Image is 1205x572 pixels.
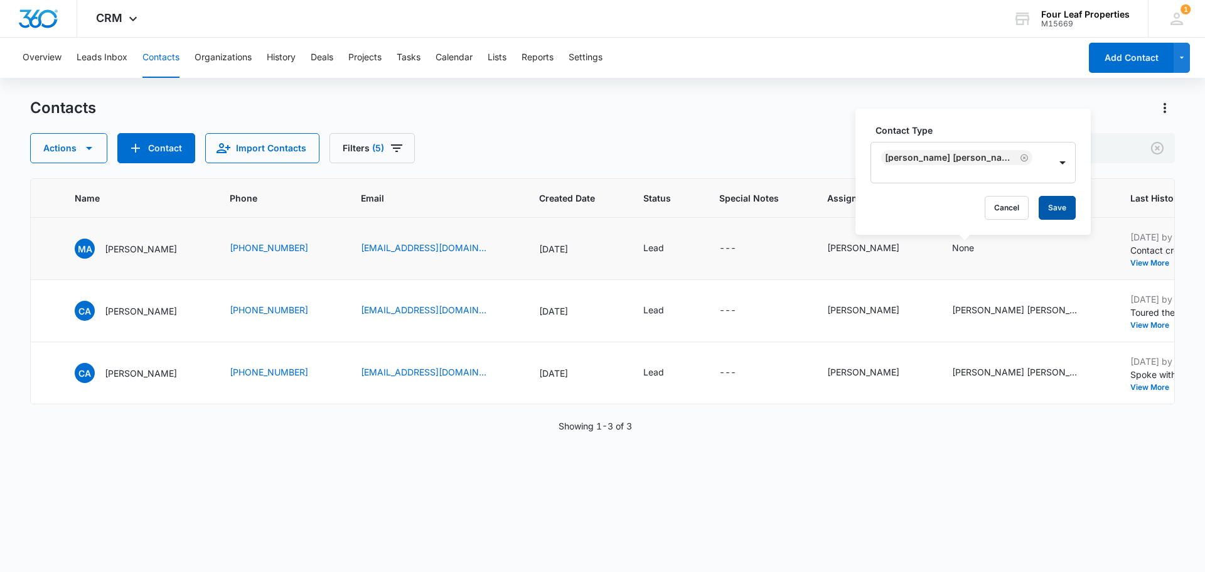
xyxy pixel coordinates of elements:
span: Status [643,192,671,205]
div: [PERSON_NAME] [827,303,899,316]
div: --- [719,303,736,318]
p: Showing 1-3 of 3 [559,419,632,433]
span: Special Notes [719,192,779,205]
button: Reports [522,38,554,78]
span: Created Date [539,192,595,205]
div: [PERSON_NAME] [PERSON_NAME] Prospect [885,153,1017,162]
button: Settings [569,38,602,78]
button: Actions [1155,98,1175,118]
div: Name - Marlee Armstrong - Select to Edit Field [75,239,200,259]
div: account name [1041,9,1130,19]
span: MA [75,239,95,259]
button: Actions [30,133,107,163]
div: [DATE] [539,242,613,256]
button: History [267,38,296,78]
p: [PERSON_NAME] [105,367,177,380]
div: Lead [643,303,664,316]
div: --- [719,241,736,256]
button: View More [1130,321,1178,329]
div: Assigned To - Eleida Romero - Select to Edit Field [827,241,922,256]
button: Leads Inbox [77,38,127,78]
span: Email [361,192,491,205]
div: Phone - (318) 953-4988 - Select to Edit Field [230,241,331,256]
div: Email - armstrongmarlee76@gmail.com - Select to Edit Field [361,241,509,256]
button: Import Contacts [205,133,319,163]
button: Clear [1147,138,1167,158]
div: Status - Lead - Select to Edit Field [643,241,687,256]
div: Name - Charlene Armstrong - Select to Edit Field [75,363,200,383]
span: Phone [230,192,313,205]
div: Remove Fannin Meadows Prospect [1017,153,1029,162]
label: Contact Type [876,124,1081,137]
span: Assigned To [827,192,904,205]
div: Phone - (903) 316-6436 - Select to Edit Field [230,303,331,318]
button: Projects [348,38,382,78]
div: [PERSON_NAME] [PERSON_NAME] Prospect [952,365,1078,379]
div: Type - None - Select to Edit Field [952,241,997,256]
span: CA [75,363,95,383]
div: Email - charlenemc_2007@yahoo.com - Select to Edit Field [361,303,509,318]
div: Status - Lead - Select to Edit Field [643,303,687,318]
p: [PERSON_NAME] [105,242,177,256]
button: View More [1130,384,1178,391]
button: Save [1039,196,1076,220]
button: View More [1130,259,1178,267]
h1: Contacts [30,99,96,117]
div: Assigned To - Lisa Augustus - Select to Edit Field [827,303,922,318]
a: [PHONE_NUMBER] [230,303,308,316]
div: Type - Fannin Meadows Prospect - Select to Edit Field [952,365,1100,380]
div: Lead [643,241,664,254]
button: Lists [488,38,506,78]
button: Deals [311,38,333,78]
div: Lead [643,365,664,379]
div: Special Notes - - Select to Edit Field [719,303,759,318]
div: Special Notes - - Select to Edit Field [719,365,759,380]
span: 1 [1181,4,1191,14]
div: account id [1041,19,1130,28]
div: [DATE] [539,367,613,380]
span: (5) [372,144,384,153]
div: [DATE] [539,305,613,318]
div: --- [719,365,736,380]
div: [PERSON_NAME] [PERSON_NAME] Prospect [952,303,1078,316]
a: [PHONE_NUMBER] [230,365,308,379]
button: Add Contact [117,133,195,163]
div: [PERSON_NAME] [827,241,899,254]
span: CA [75,301,95,321]
a: [PHONE_NUMBER] [230,241,308,254]
button: Contacts [142,38,179,78]
button: Calendar [436,38,473,78]
div: Special Notes - - Select to Edit Field [719,241,759,256]
div: None [952,241,974,254]
button: Organizations [195,38,252,78]
a: [EMAIL_ADDRESS][DOMAIN_NAME] [361,365,486,379]
button: Cancel [985,196,1029,220]
button: Tasks [397,38,420,78]
div: Phone - (903) 316-6436 - Select to Edit Field [230,365,331,380]
div: Status - Lead - Select to Edit Field [643,365,687,380]
button: Add Contact [1089,43,1174,73]
p: [PERSON_NAME] [105,305,177,318]
div: Assigned To - Lisa Augustus - Select to Edit Field [827,365,922,380]
button: Filters [329,133,415,163]
div: [PERSON_NAME] [827,365,899,379]
div: notifications count [1181,4,1191,14]
a: [EMAIL_ADDRESS][DOMAIN_NAME] [361,303,486,316]
div: Type - Fannin Meadows Prospect - Select to Edit Field [952,303,1100,318]
span: CRM [96,11,122,24]
span: Name [75,192,181,205]
div: Email - charlenearmstrong02@gmail.com - Select to Edit Field [361,365,509,380]
a: [EMAIL_ADDRESS][DOMAIN_NAME] [361,241,486,254]
button: Overview [23,38,62,78]
div: Name - Charlene Armstrong - Select to Edit Field [75,301,200,321]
